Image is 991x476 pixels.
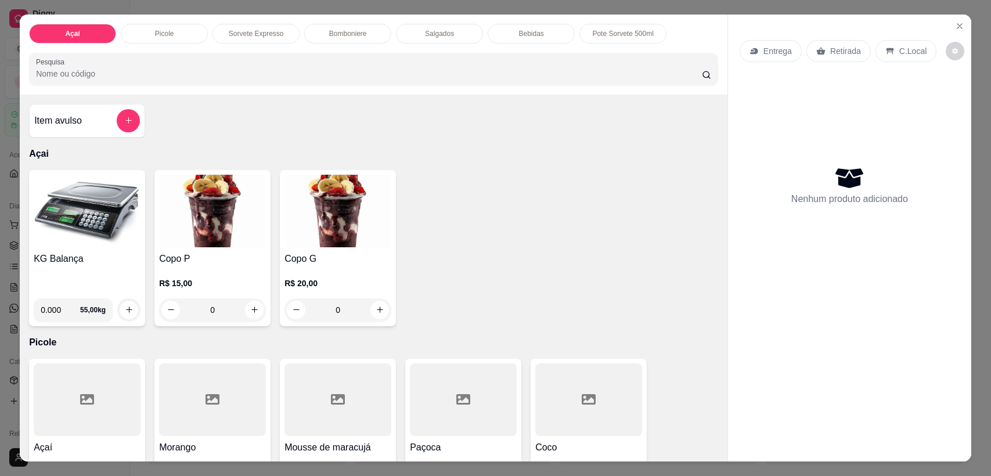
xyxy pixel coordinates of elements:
p: R$ 20,00 [284,277,391,289]
button: add-separate-item [117,109,140,132]
p: Picole [155,29,174,38]
button: Close [950,17,969,35]
h4: Copo G [284,252,391,266]
input: 0.00 [41,298,80,322]
p: Picole [29,336,718,349]
p: C.Local [899,45,927,57]
h4: Mousse de maracujá [284,441,391,455]
h4: KG Balança [34,252,140,266]
p: Açai [29,147,718,161]
button: decrease-product-quantity [946,42,964,60]
h4: Copo P [159,252,266,266]
img: product-image [34,175,140,247]
input: Pesquisa [36,68,702,80]
p: Pote Sorvete 500ml [592,29,653,38]
p: Entrega [763,45,792,57]
h4: Coco [535,441,642,455]
p: R$ 15,00 [159,277,266,289]
h4: Açaí [34,441,140,455]
p: Açai [65,29,80,38]
h4: Paçoca [410,441,517,455]
h4: Item avulso [34,114,82,128]
img: product-image [159,175,266,247]
button: increase-product-quantity [120,301,138,319]
p: Bomboniere [329,29,367,38]
label: Pesquisa [36,57,69,67]
p: Salgados [425,29,454,38]
p: Sorvete Expresso [229,29,284,38]
p: Nenhum produto adicionado [791,192,908,206]
img: product-image [284,175,391,247]
p: Retirada [830,45,861,57]
h4: Morango [159,441,266,455]
p: Bebidas [518,29,543,38]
